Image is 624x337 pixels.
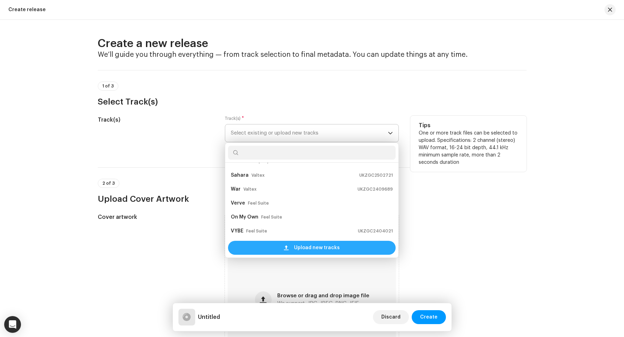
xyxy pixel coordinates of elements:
[231,225,243,237] strong: VYBE
[358,186,393,193] small: UKZGC2409689
[294,241,340,255] span: Upload new tracks
[98,51,527,59] h4: We’ll guide you through everything — from track selection to final metadata. You can update thing...
[228,168,396,182] li: Sahara
[231,170,249,181] strong: Sahara
[412,310,446,324] button: Create
[420,310,438,324] span: Create
[198,313,220,321] h5: Untitled
[98,37,527,51] h2: Create a new release
[359,172,393,179] small: UKZGC2502721
[358,228,393,235] small: UKZGC2404021
[261,214,282,221] small: Feel Suite
[228,224,396,238] li: VYBE
[246,228,267,235] small: Feel Suite
[98,96,527,107] h3: Select Track(s)
[231,184,241,195] strong: War
[373,310,409,324] button: Discard
[243,186,257,193] small: Valtex
[4,316,21,333] div: Open Intercom Messenger
[231,212,258,223] strong: On My Own
[98,213,214,221] h5: Cover artwork
[98,116,214,124] h5: Track(s)
[277,301,359,306] span: We support: JPG, JPEG, PNG, JFIF
[251,172,265,179] small: Valtex
[419,130,518,166] p: One or more track files can be selected to upload. Specifications: 2 channel (stereo) WAV format,...
[388,124,393,142] div: dropdown trigger
[277,293,369,298] span: Browse or drag and drop image file
[419,121,518,130] h5: Tips
[228,210,396,224] li: On My Own
[228,196,396,210] li: Verve
[381,310,401,324] span: Discard
[228,182,396,196] li: War
[248,200,269,207] small: Feel Suite
[231,198,245,209] strong: Verve
[225,116,244,121] label: Track(s)
[231,124,388,142] span: Select existing or upload new tracks
[98,193,527,205] h3: Upload Cover Artwork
